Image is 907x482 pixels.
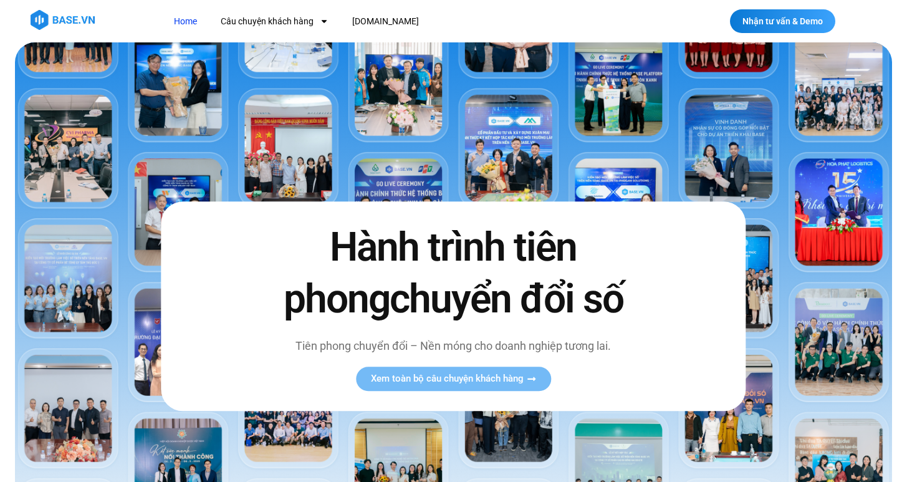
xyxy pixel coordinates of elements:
a: Câu chuyện khách hàng [211,10,338,33]
h2: Hành trình tiên phong [257,221,650,325]
span: Xem toàn bộ câu chuyện khách hàng [371,375,524,384]
p: Tiên phong chuyển đổi – Nền móng cho doanh nghiệp tương lai. [257,338,650,355]
span: chuyển đổi số [390,276,623,323]
a: [DOMAIN_NAME] [343,10,428,33]
span: Nhận tư vấn & Demo [742,17,823,26]
a: Xem toàn bộ câu chuyện khách hàng [356,367,551,392]
a: Nhận tư vấn & Demo [730,9,835,33]
a: Home [165,10,206,33]
nav: Menu [165,10,648,33]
